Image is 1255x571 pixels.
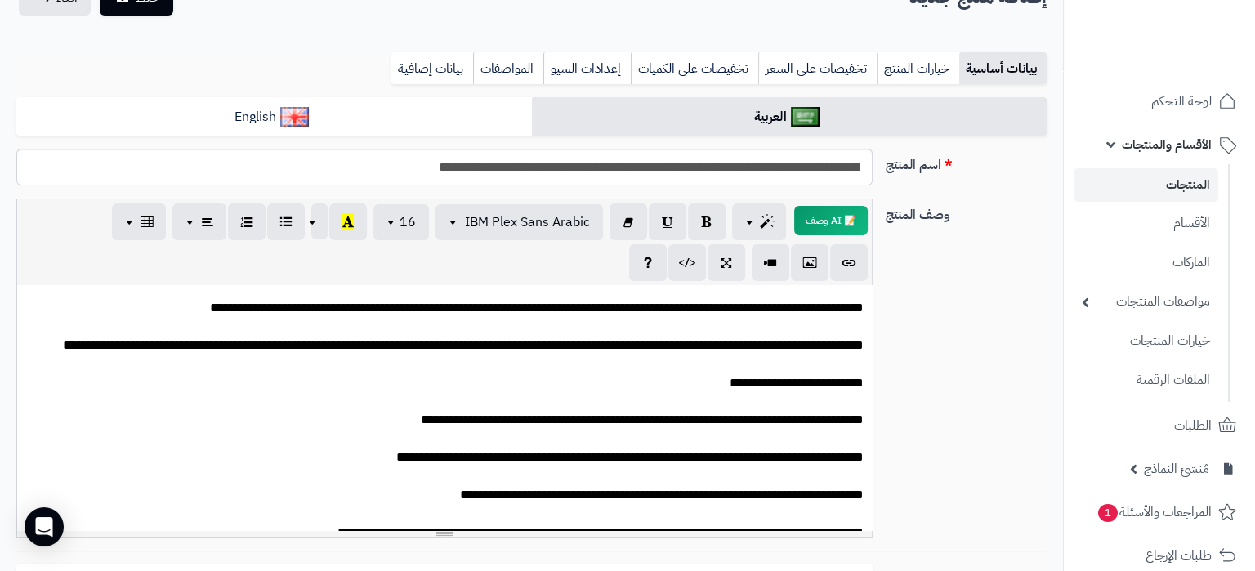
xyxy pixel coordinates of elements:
[1096,501,1212,524] span: المراجعات والأسئلة
[1074,406,1245,445] a: الطلبات
[1098,504,1118,522] span: 1
[25,507,64,546] div: Open Intercom Messenger
[959,52,1047,85] a: بيانات أساسية
[1074,82,1245,121] a: لوحة التحكم
[1074,206,1218,241] a: الأقسام
[16,97,532,137] a: English
[631,52,758,85] a: تخفيضات على الكميات
[473,52,543,85] a: المواصفات
[400,212,416,232] span: 16
[1074,168,1218,202] a: المنتجات
[1074,284,1218,319] a: مواصفات المنتجات
[373,204,429,240] button: 16
[1074,363,1218,398] a: الملفات الرقمية
[391,52,473,85] a: بيانات إضافية
[280,107,309,127] img: English
[543,52,631,85] a: إعدادات السيو
[1146,544,1212,567] span: طلبات الإرجاع
[435,204,603,240] button: IBM Plex Sans Arabic
[879,149,1053,175] label: اسم المنتج
[1074,323,1218,359] a: خيارات المنتجات
[877,52,959,85] a: خيارات المنتج
[879,199,1053,225] label: وصف المنتج
[1151,90,1212,113] span: لوحة التحكم
[1074,245,1218,280] a: الماركات
[1174,414,1212,437] span: الطلبات
[791,107,820,127] img: العربية
[465,212,590,232] span: IBM Plex Sans Arabic
[532,97,1047,137] a: العربية
[758,52,877,85] a: تخفيضات على السعر
[1074,493,1245,532] a: المراجعات والأسئلة1
[1122,133,1212,156] span: الأقسام والمنتجات
[1144,457,1209,480] span: مُنشئ النماذج
[1144,44,1239,78] img: logo-2.png
[794,206,868,235] button: 📝 AI وصف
